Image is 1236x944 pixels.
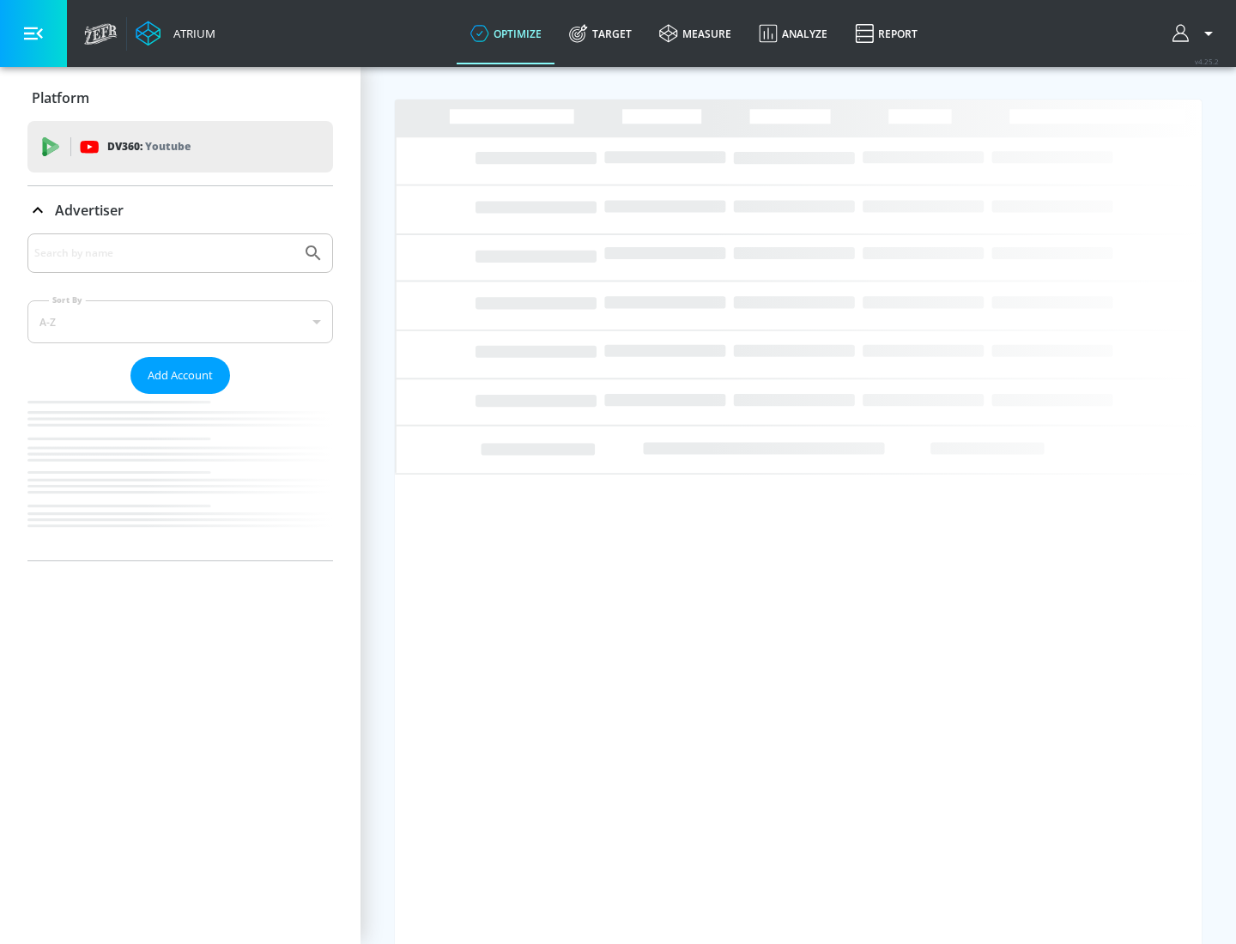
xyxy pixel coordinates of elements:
[745,3,841,64] a: Analyze
[27,74,333,122] div: Platform
[27,233,333,560] div: Advertiser
[457,3,555,64] a: optimize
[32,88,89,107] p: Platform
[1195,57,1219,66] span: v 4.25.2
[27,300,333,343] div: A-Z
[555,3,645,64] a: Target
[27,394,333,560] nav: list of Advertiser
[107,137,191,156] p: DV360:
[645,3,745,64] a: measure
[167,26,215,41] div: Atrium
[27,186,333,234] div: Advertiser
[34,242,294,264] input: Search by name
[49,294,86,306] label: Sort By
[136,21,215,46] a: Atrium
[55,201,124,220] p: Advertiser
[841,3,931,64] a: Report
[27,121,333,172] div: DV360: Youtube
[130,357,230,394] button: Add Account
[148,366,213,385] span: Add Account
[145,137,191,155] p: Youtube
